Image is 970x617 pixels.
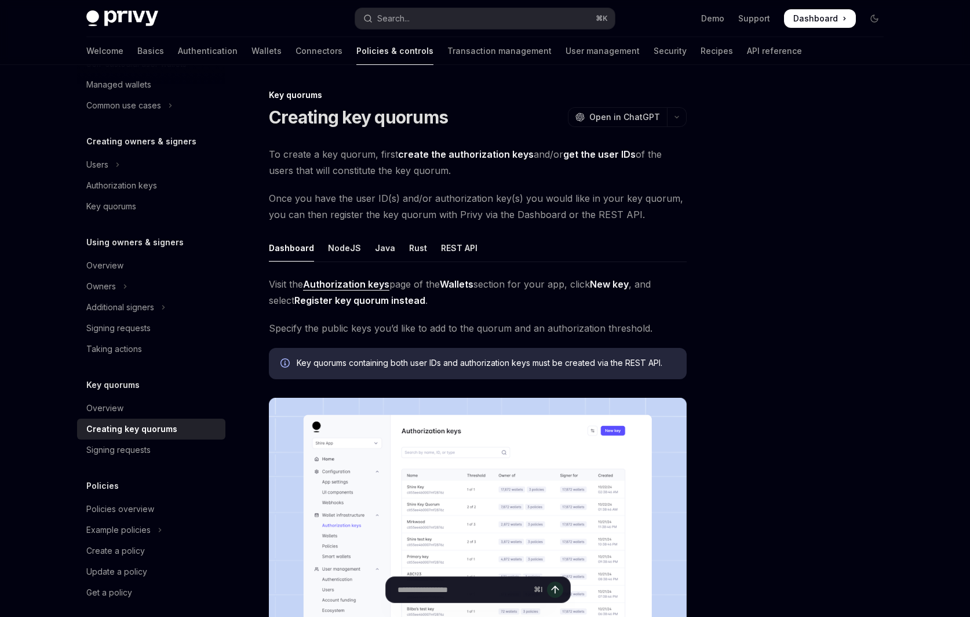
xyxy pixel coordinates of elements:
[355,8,615,29] button: Open search
[269,234,314,262] div: Dashboard
[77,582,225,603] a: Get a policy
[568,107,667,127] button: Open in ChatGPT
[440,278,473,290] strong: Wallets
[86,37,123,65] a: Welcome
[303,278,389,291] a: Authorization keys
[294,295,425,306] strong: Register key quorum instead
[398,577,529,603] input: Ask a question...
[377,12,410,26] div: Search...
[77,339,225,360] a: Taking actions
[269,190,687,223] span: Once you have the user ID(s) and/or authorization key(s) you would like in your key quorum, you c...
[77,440,225,460] a: Signing requests
[86,342,142,356] div: Taking actions
[297,357,675,369] span: Key quorums containing both user IDs and authorization keys must be created via the REST API.
[86,10,158,27] img: dark logo
[251,37,282,65] a: Wallets
[77,540,225,561] a: Create a policy
[77,398,225,419] a: Overview
[86,586,132,600] div: Get a policy
[589,111,660,123] span: Open in ChatGPT
[590,278,629,290] strong: New key
[86,235,184,249] h5: Using owners & signers
[356,37,433,65] a: Policies & controls
[137,37,164,65] a: Basics
[398,148,534,161] a: create the authorization keys
[86,378,140,392] h5: Key quorums
[596,14,608,23] span: ⌘ K
[86,479,119,493] h5: Policies
[77,196,225,217] a: Key quorums
[86,199,136,213] div: Key quorums
[654,37,687,65] a: Security
[566,37,640,65] a: User management
[77,95,225,116] button: Toggle Common use cases section
[547,582,563,598] button: Send message
[86,280,116,293] div: Owners
[269,276,687,308] span: Visit the page of the section for your app, click , and select .
[269,320,687,336] span: Specify the public keys you’d like to add to the quorum and an authorization threshold.
[328,234,361,262] div: NodeJS
[865,9,884,28] button: Toggle dark mode
[86,135,196,148] h5: Creating owners & signers
[269,89,687,101] div: Key quorums
[178,37,238,65] a: Authentication
[77,175,225,196] a: Authorization keys
[280,358,292,370] svg: Info
[86,443,151,457] div: Signing requests
[77,561,225,582] a: Update a policy
[86,523,151,537] div: Example policies
[447,37,552,65] a: Transaction management
[296,37,342,65] a: Connectors
[441,234,477,262] div: REST API
[86,158,108,172] div: Users
[77,255,225,276] a: Overview
[784,9,856,28] a: Dashboard
[701,37,733,65] a: Recipes
[701,13,724,24] a: Demo
[77,520,225,540] button: Toggle Example policies section
[269,146,687,179] span: To create a key quorum, first and/or of the users that will constitute the key quorum.
[747,37,802,65] a: API reference
[86,300,154,314] div: Additional signers
[86,321,151,335] div: Signing requests
[86,259,123,273] div: Overview
[563,148,636,161] a: get the user IDs
[269,107,448,128] h1: Creating key quorums
[77,318,225,339] a: Signing requests
[86,401,123,415] div: Overview
[86,565,147,579] div: Update a policy
[77,419,225,440] a: Creating key quorums
[86,544,145,558] div: Create a policy
[86,99,161,112] div: Common use cases
[86,78,151,92] div: Managed wallets
[77,154,225,175] button: Toggle Users section
[77,74,225,95] a: Managed wallets
[409,234,427,262] div: Rust
[86,422,177,436] div: Creating key quorums
[86,502,154,516] div: Policies overview
[375,234,395,262] div: Java
[793,13,838,24] span: Dashboard
[77,499,225,520] a: Policies overview
[77,276,225,297] button: Toggle Owners section
[738,13,770,24] a: Support
[86,179,157,193] div: Authorization keys
[77,297,225,318] button: Toggle Additional signers section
